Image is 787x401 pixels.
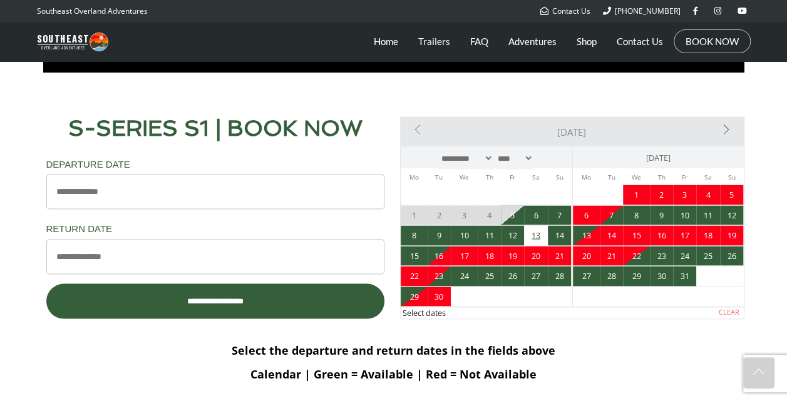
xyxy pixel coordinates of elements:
[720,246,743,266] a: 26
[697,172,719,181] span: Saturday
[696,185,719,205] span: Booked
[548,172,570,181] span: Sunday
[673,266,696,286] a: 31
[573,266,600,286] a: 27
[428,266,451,286] a: 23
[574,172,600,181] span: Monday
[573,246,600,266] span: Booked
[540,6,590,16] a: Contact Us
[623,172,649,181] span: Wednesday
[401,266,428,286] span: Booked
[232,342,555,357] b: Select the departure and return dates in the fields above
[615,6,681,16] span: [PHONE_NUMBER]
[524,205,547,225] a: 6
[418,26,450,57] a: Trailers
[623,225,650,245] span: Booked
[696,225,719,245] span: Booked
[573,146,744,168] div: [DATE]
[617,26,663,57] a: Contact Us
[696,246,719,266] a: 25
[600,172,622,181] span: Tuesday
[478,205,501,225] span: Day in the past
[501,205,524,225] span: Not available Rules: Not check-out, This is earlier than allowed by our advance reservation rules.
[524,225,547,245] a: 13
[501,246,524,266] span: Booked
[673,185,696,205] span: Booked
[524,266,547,286] a: 27
[428,287,451,307] span: Booked
[37,33,108,51] img: Southeast Overland Adventures
[686,35,739,48] a: BOOK NOW
[451,225,478,245] a: 10
[720,172,743,181] span: Sunday
[600,225,623,245] span: Booked
[600,246,623,266] span: Booked
[696,205,719,225] a: 11
[548,266,571,286] span: Available (1) Rules: Not check-in
[573,205,600,225] span: Booked
[650,205,673,225] a: 9
[720,205,743,225] span: Available (1) Rules: Not check-in
[512,116,632,146] a: [DATE]
[46,221,113,235] label: Return Date
[401,205,428,225] span: Day in the past
[548,205,571,225] a: 7
[401,307,714,318] div: Select dates
[623,246,650,266] a: 22
[577,26,597,57] a: Shop
[401,172,428,181] span: Monday
[623,266,650,286] a: 29
[250,366,537,381] b: Calendar | Green = Available | Red = Not Available
[623,205,650,225] a: 8
[401,225,428,245] a: 8
[548,246,571,266] span: Booked
[46,157,130,170] label: Departure Date
[650,225,673,245] span: Booked
[673,205,696,225] a: 10
[508,26,557,57] a: Adventures
[717,307,741,318] a: Clear
[650,266,673,286] a: 30
[451,246,478,266] span: Booked
[552,6,590,16] span: Contact Us
[603,6,681,16] a: [PHONE_NUMBER]
[673,225,696,245] span: Booked
[428,246,451,266] span: Booked
[374,26,398,57] a: Home
[623,185,650,205] span: Booked
[600,205,623,225] a: 7
[501,225,524,245] a: 12
[43,116,388,138] h2: S-SERIES S1 | BOOK NOW
[720,225,743,245] span: Booked
[470,26,488,57] a: FAQ
[478,172,500,181] span: Thursday
[478,266,501,286] a: 25
[451,266,478,286] a: 24
[478,246,501,266] span: Booked
[650,185,673,205] span: Booked
[650,172,672,181] span: Thursday
[478,225,501,245] a: 11
[428,225,451,245] a: 9
[451,172,477,181] span: Wednesday
[673,172,696,181] span: Friday
[650,246,673,266] a: 23
[428,172,450,181] span: Tuesday
[401,287,428,307] span: Booked
[401,246,428,266] span: Available (1) Rules: Not check-in
[37,3,148,19] p: Southeast Overland Adventures
[720,185,743,205] span: Booked
[673,246,696,266] a: 24
[525,172,547,181] span: Saturday
[501,266,524,286] a: 26
[451,205,478,225] span: Day in the past
[573,225,600,245] span: Booked
[548,225,571,245] a: 14
[524,246,547,266] span: Booked
[428,205,451,225] span: Day in the past
[501,172,523,181] span: Friday
[600,266,623,286] a: 28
